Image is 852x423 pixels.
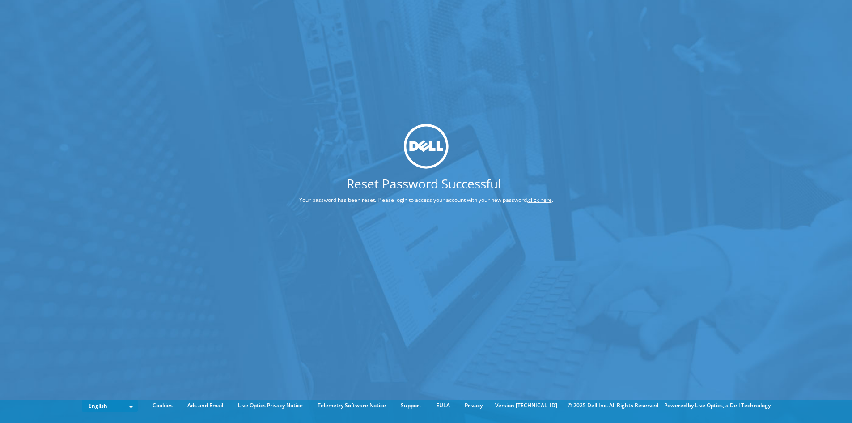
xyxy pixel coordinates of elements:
[563,401,663,410] li: © 2025 Dell Inc. All Rights Reserved
[181,401,230,410] a: Ads and Email
[266,177,582,190] h1: Reset Password Successful
[664,401,771,410] li: Powered by Live Optics, a Dell Technology
[394,401,428,410] a: Support
[146,401,179,410] a: Cookies
[266,195,587,205] p: Your password has been reset. Please login to access your account with your new password, .
[231,401,309,410] a: Live Optics Privacy Notice
[429,401,457,410] a: EULA
[528,196,552,204] a: click here
[311,401,393,410] a: Telemetry Software Notice
[404,124,449,169] img: dell_svg_logo.svg
[491,401,562,410] li: Version [TECHNICAL_ID]
[458,401,489,410] a: Privacy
